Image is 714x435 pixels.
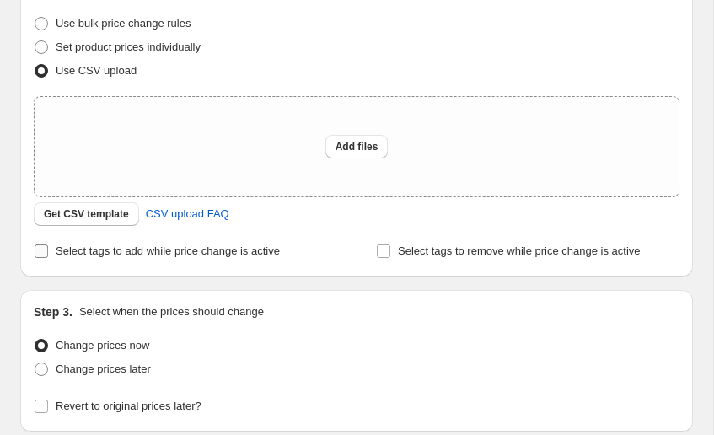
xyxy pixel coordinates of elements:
[44,207,129,221] span: Get CSV template
[56,64,137,77] span: Use CSV upload
[56,40,201,53] span: Set product prices individually
[34,303,72,320] h2: Step 3.
[398,244,641,257] span: Select tags to remove while price change is active
[325,135,389,158] button: Add files
[56,362,151,375] span: Change prices later
[56,400,201,412] span: Revert to original prices later?
[136,201,239,228] a: CSV upload FAQ
[79,303,264,320] p: Select when the prices should change
[56,17,191,30] span: Use bulk price change rules
[146,206,229,223] span: CSV upload FAQ
[56,244,280,257] span: Select tags to add while price change is active
[34,202,139,226] button: Get CSV template
[336,140,378,153] span: Add files
[56,339,149,352] span: Change prices now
